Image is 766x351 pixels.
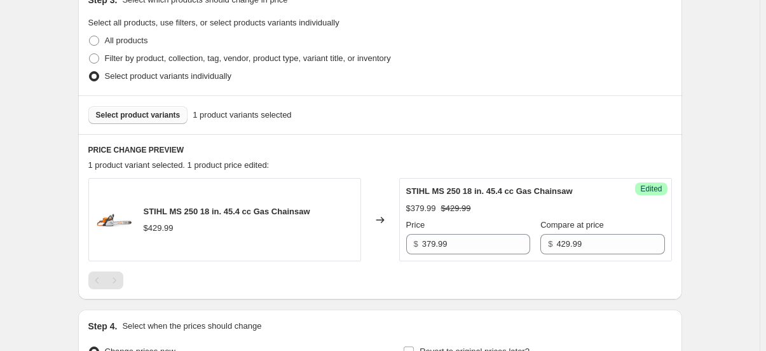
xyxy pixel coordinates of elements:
span: Price [406,220,425,230]
span: Edited [640,184,662,194]
span: 1 product variants selected [193,109,291,121]
span: Compare at price [540,220,604,230]
span: $ [548,239,552,249]
span: STIHL MS 250 18 in. 45.4 cc Gas Chainsaw [144,207,310,216]
h2: Step 4. [88,320,118,333]
span: STIHL MS 250 18 in. 45.4 cc Gas Chainsaw [406,186,573,196]
strike: $429.99 [441,202,471,215]
h6: PRICE CHANGE PREVIEW [88,145,672,155]
p: Select when the prices should change [122,320,261,333]
span: Select product variants [96,110,181,120]
span: Select all products, use filters, or select products variants individually [88,18,339,27]
nav: Pagination [88,272,123,289]
span: All products [105,36,148,45]
div: $379.99 [406,202,436,215]
span: Select product variants individually [105,71,231,81]
span: 1 product variant selected. 1 product price edited: [88,160,270,170]
button: Select product variants [88,106,188,124]
span: Filter by product, collection, tag, vendor, product type, variant title, or inventory [105,53,391,63]
img: stihl-ms250-gas-powered-chainsaw-18-inch-1_80x.jpg [95,201,133,239]
span: $ [414,239,418,249]
div: $429.99 [144,222,174,235]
